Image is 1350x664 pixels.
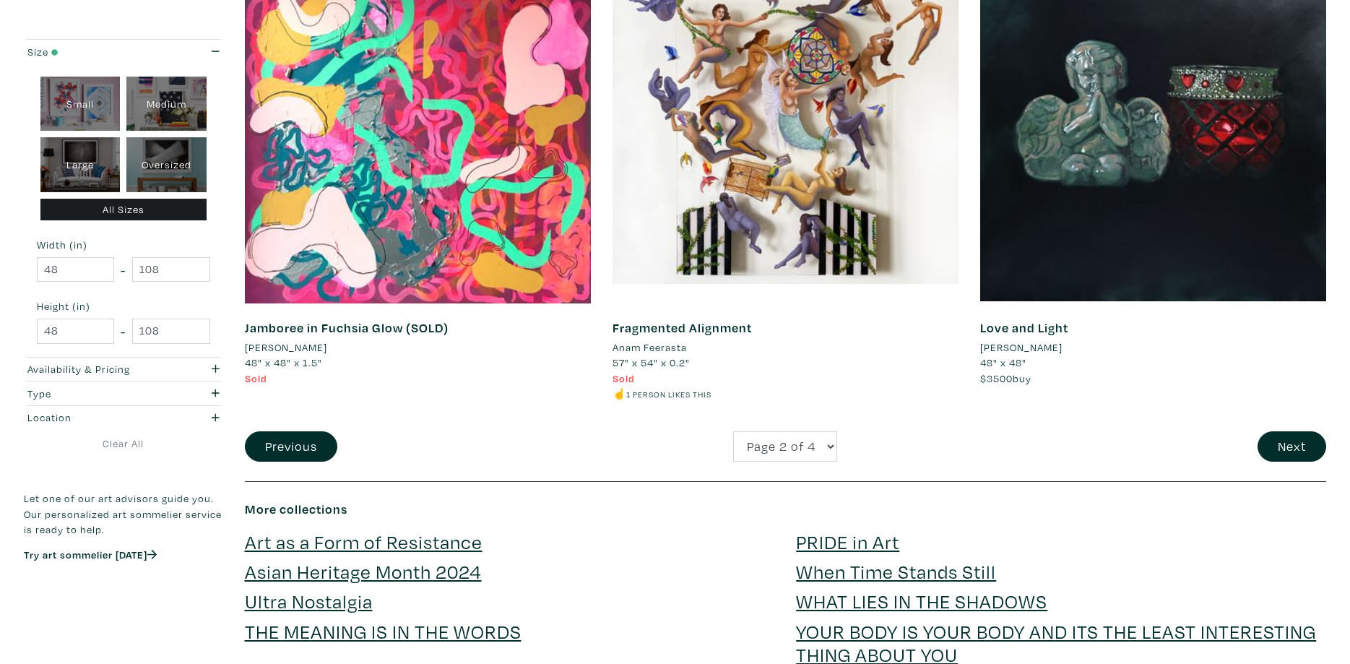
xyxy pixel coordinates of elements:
small: Height (in) [37,301,210,311]
span: 48" x 48" [980,355,1026,369]
a: Ultra Nostalgia [245,588,373,613]
span: $3500 [980,371,1013,385]
li: [PERSON_NAME] [245,340,327,355]
div: Type [27,386,166,402]
button: Size [24,40,223,64]
small: Width (in) [37,240,210,250]
a: Love and Light [980,319,1068,336]
div: Location [27,410,166,426]
h6: More collections [245,501,1327,517]
a: When Time Stands Still [796,559,996,584]
span: Sold [245,371,267,385]
button: Next [1258,431,1326,462]
span: buy [980,371,1031,385]
a: Clear All [24,436,223,452]
button: Location [24,406,223,430]
span: - [121,260,126,280]
li: [PERSON_NAME] [980,340,1063,355]
p: Let one of our art advisors guide you. Our personalized art sommelier service is ready to help. [24,491,223,538]
small: 1 person likes this [626,389,711,400]
button: Type [24,381,223,405]
a: Try art sommelier [DATE] [24,548,157,561]
div: Medium [126,77,207,131]
li: ☝️ [613,386,959,402]
div: Availability & Pricing [27,361,166,377]
a: PRIDE in Art [796,529,899,554]
button: Availability & Pricing [24,358,223,381]
a: Fragmented Alignment [613,319,752,336]
span: - [121,322,126,341]
a: Anam Feerasta [613,340,959,355]
iframe: Customer reviews powered by Trustpilot [24,577,223,607]
div: Size [27,44,166,60]
div: Oversized [126,137,207,192]
span: Sold [613,371,635,385]
span: 57" x 54" x 0.2" [613,355,690,369]
a: [PERSON_NAME] [245,340,591,355]
button: Previous [245,431,337,462]
span: 48" x 48" x 1.5" [245,355,322,369]
div: Large [40,137,121,192]
div: Small [40,77,121,131]
a: [PERSON_NAME] [980,340,1326,355]
a: Jamboree in Fuchsia Glow (SOLD) [245,319,449,336]
a: THE MEANING IS IN THE WORDS [245,618,522,644]
a: Art as a Form of Resistance [245,529,483,554]
li: Anam Feerasta [613,340,687,355]
a: Asian Heritage Month 2024 [245,559,482,584]
div: All Sizes [40,199,207,221]
a: WHAT LIES IN THE SHADOWS [796,588,1047,613]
